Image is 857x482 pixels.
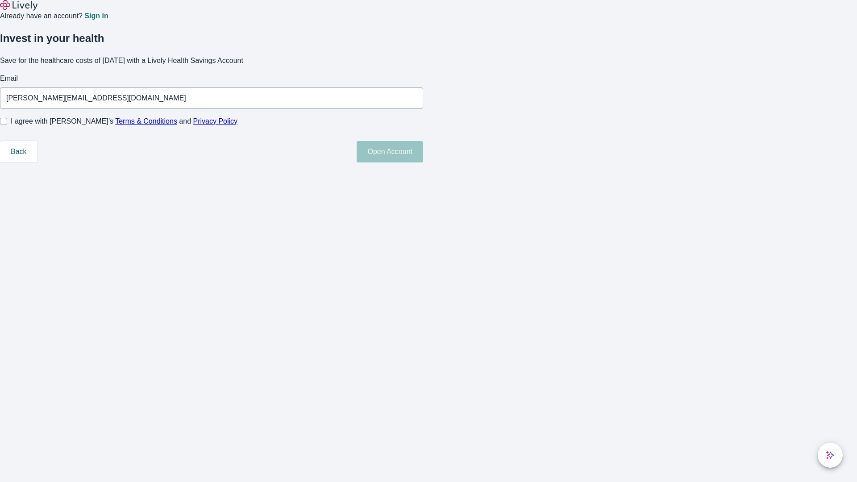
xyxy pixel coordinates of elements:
[84,12,108,20] a: Sign in
[193,117,238,125] a: Privacy Policy
[818,443,843,468] button: chat
[115,117,177,125] a: Terms & Conditions
[11,116,237,127] span: I agree with [PERSON_NAME]’s and
[826,451,835,460] svg: Lively AI Assistant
